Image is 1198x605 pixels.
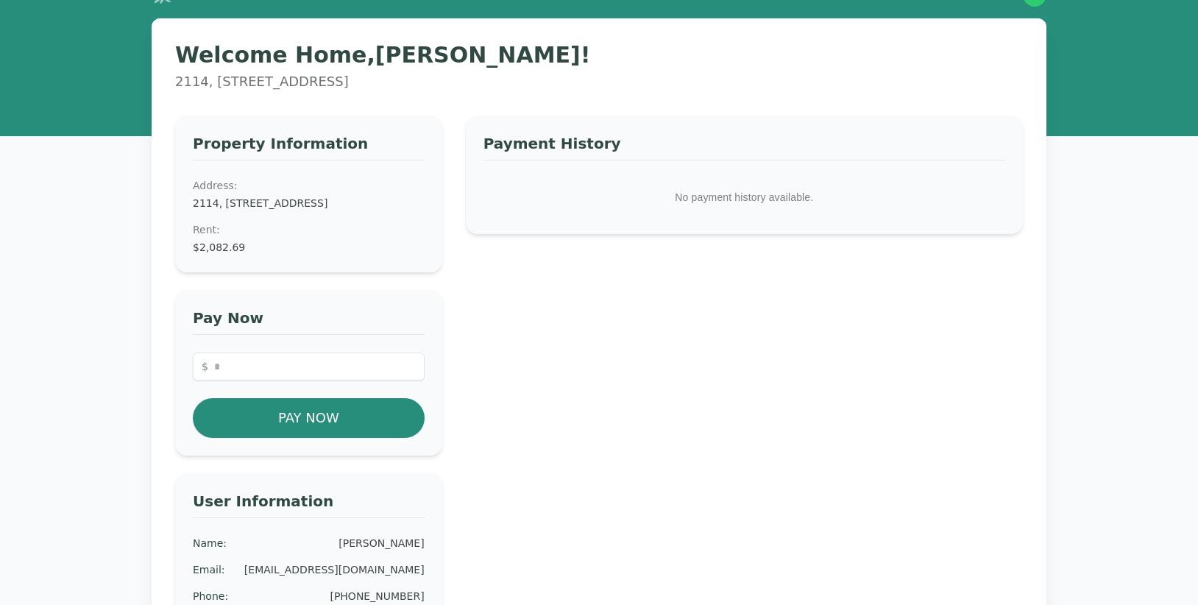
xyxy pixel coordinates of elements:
[193,562,225,577] div: Email :
[193,398,425,438] button: Pay Now
[193,308,425,335] h3: Pay Now
[193,178,425,193] dt: Address:
[330,589,424,604] div: [PHONE_NUMBER]
[483,178,1005,216] p: No payment history available.
[193,536,227,551] div: Name :
[175,71,1023,92] p: 2114, [STREET_ADDRESS]
[483,133,1005,160] h3: Payment History
[193,222,425,237] dt: Rent :
[193,589,228,604] div: Phone :
[175,42,1023,68] h1: Welcome Home, [PERSON_NAME] !
[193,196,425,210] dd: 2114, [STREET_ADDRESS]
[193,133,425,160] h3: Property Information
[339,536,424,551] div: [PERSON_NAME]
[244,562,425,577] div: [EMAIL_ADDRESS][DOMAIN_NAME]
[193,240,425,255] dd: $2,082.69
[193,491,425,518] h3: User Information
